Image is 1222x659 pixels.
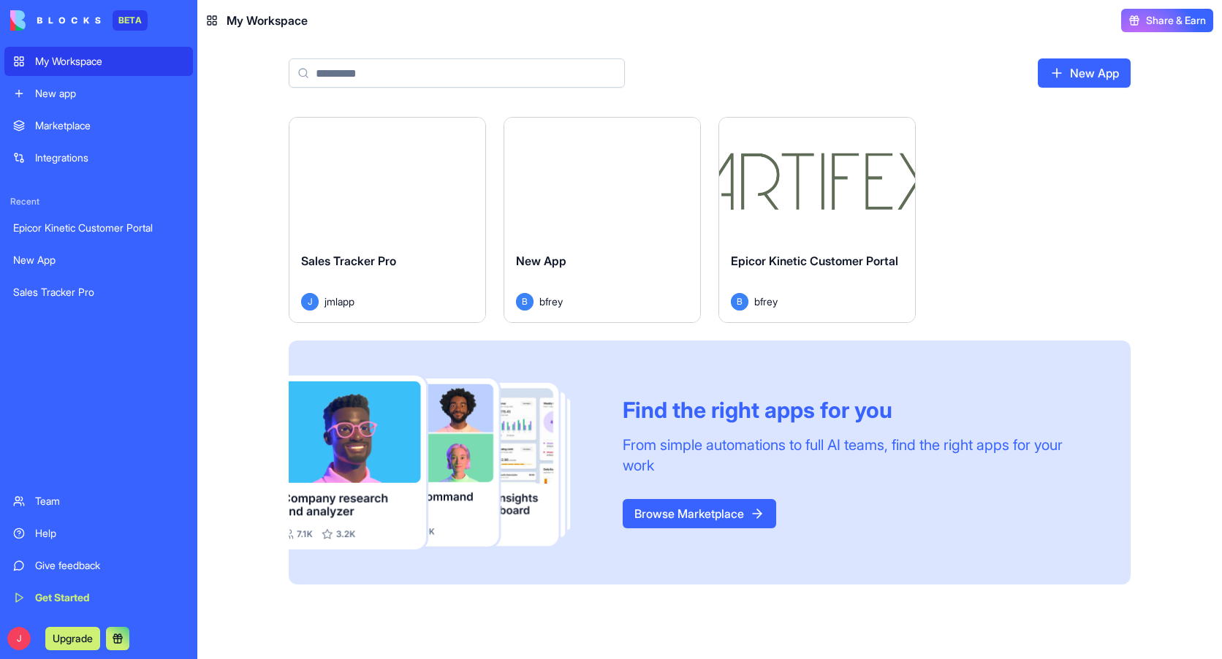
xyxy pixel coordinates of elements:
button: Gif picker [46,479,58,490]
div: Close [257,6,283,32]
div: Shelly • 2h ago [23,155,92,164]
div: Shelly says… [12,84,281,184]
div: My Workspace [35,54,184,69]
span: My Workspace [227,12,308,29]
span: J [301,293,319,311]
a: Marketplace [4,111,193,140]
button: Share & Earn [1121,9,1213,32]
div: Hey jmlapp 👋Welcome to Blocks 🙌 I'm here if you have any questions!Shelly • 2h ago [12,84,240,152]
a: BETA [10,10,148,31]
div: Welcome to Blocks 🙌 I'm here if you have any questions! [23,115,228,143]
span: Recent [4,196,193,207]
button: Upload attachment [69,479,81,490]
a: Help [4,519,193,548]
span: jmlapp [325,294,354,309]
a: New App [4,245,193,275]
div: New app [35,86,184,101]
div: Help [35,526,184,541]
a: New AppBbfrey [504,117,701,323]
img: logo [10,10,101,31]
span: B [731,293,748,311]
span: J [7,627,31,650]
a: Get Started [4,583,193,612]
a: Give feedback [4,551,193,580]
button: Upgrade [45,627,100,650]
div: Integrations [35,151,184,165]
a: My Workspace [4,47,193,76]
textarea: Message… [12,448,280,473]
a: Browse Marketplace [623,499,776,528]
button: Home [229,6,257,34]
div: Team [35,494,184,508]
div: Hey jmlapp 👋 [23,93,228,107]
button: Emoji picker [23,479,34,490]
div: Get Started [35,590,184,605]
span: Epicor Kinetic Customer Portal [731,254,898,268]
a: Sales Tracker Pro [4,278,193,307]
span: bfrey [539,294,563,309]
a: Epicor Kinetic Customer Portal [4,213,193,243]
a: Upgrade [45,631,100,645]
div: BETA [113,10,148,31]
img: Profile image for Shelly [42,8,65,31]
button: go back [10,6,37,34]
a: Epicor Kinetic Customer PortalBbfrey [718,117,916,323]
div: Find the right apps for you [623,397,1096,423]
a: Sales Tracker ProJjmlapp [289,117,486,323]
div: New App [13,253,184,267]
div: Give feedback [35,558,184,573]
a: New App [1038,58,1131,88]
span: B [516,293,534,311]
span: Share & Earn [1146,13,1206,28]
h1: Shelly [71,7,106,18]
a: Team [4,487,193,516]
span: New App [516,254,566,268]
div: Marketplace [35,118,184,133]
a: Integrations [4,143,193,172]
span: Sales Tracker Pro [301,254,396,268]
button: Start recording [93,479,105,490]
div: Epicor Kinetic Customer Portal [13,221,184,235]
img: Frame_181_egmpey.png [289,376,599,550]
div: From simple automations to full AI teams, find the right apps for your work [623,435,1096,476]
div: Sales Tracker Pro [13,285,184,300]
p: Active in the last 15m [71,18,175,33]
span: bfrey [754,294,778,309]
button: Send a message… [251,473,274,496]
a: New app [4,79,193,108]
